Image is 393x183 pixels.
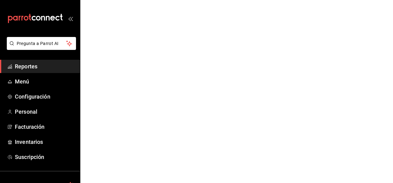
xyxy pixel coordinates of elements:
[15,78,29,85] font: Menú
[17,40,66,47] span: Pregunta a Parrot AI
[15,108,37,115] font: Personal
[68,16,73,21] button: open_drawer_menu
[15,63,37,70] font: Reportes
[15,139,43,145] font: Inventarios
[15,154,44,160] font: Suscripción
[4,45,76,51] a: Pregunta a Parrot AI
[7,37,76,50] button: Pregunta a Parrot AI
[15,124,44,130] font: Facturación
[15,93,50,100] font: Configuración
